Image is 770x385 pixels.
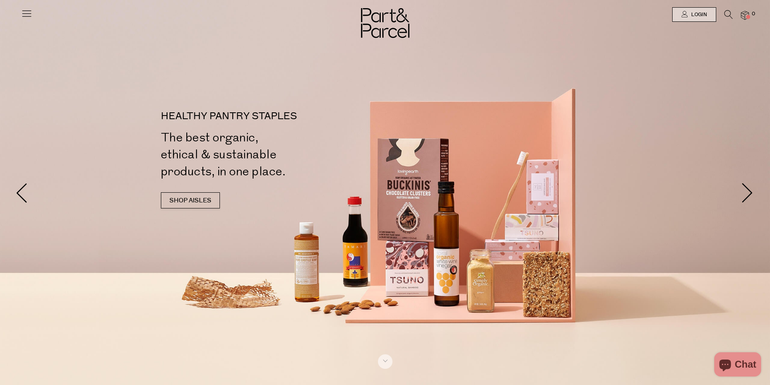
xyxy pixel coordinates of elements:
[741,11,749,19] a: 0
[689,11,707,18] span: Login
[750,11,757,18] span: 0
[361,8,409,38] img: Part&Parcel
[161,192,220,208] a: SHOP AISLES
[672,7,716,22] a: Login
[161,129,388,180] h2: The best organic, ethical & sustainable products, in one place.
[712,352,764,379] inbox-online-store-chat: Shopify online store chat
[161,112,388,121] p: HEALTHY PANTRY STAPLES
